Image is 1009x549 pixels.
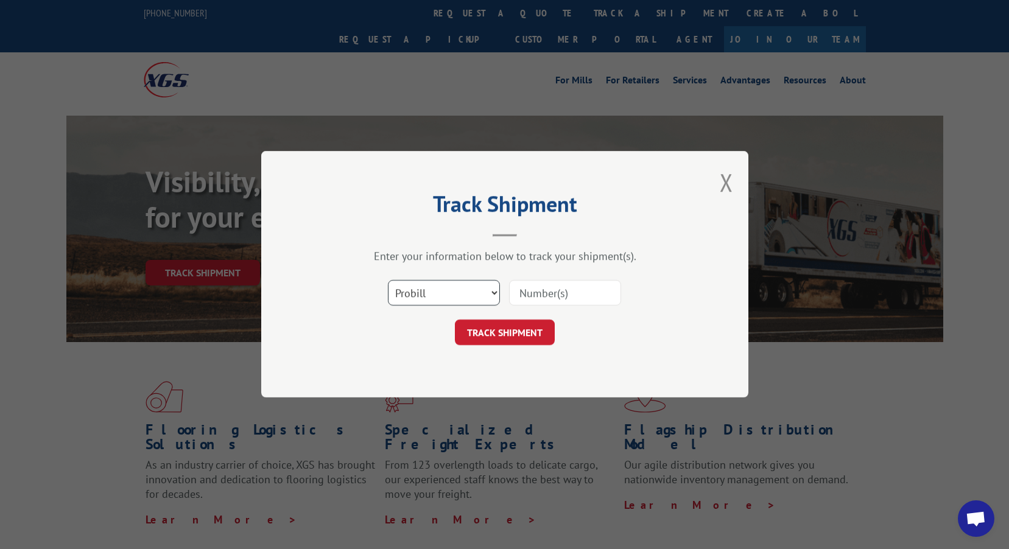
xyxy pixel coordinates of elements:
[322,250,687,264] div: Enter your information below to track your shipment(s).
[958,500,994,537] a: Open chat
[720,166,733,198] button: Close modal
[455,320,555,346] button: TRACK SHIPMENT
[322,195,687,219] h2: Track Shipment
[509,281,621,306] input: Number(s)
